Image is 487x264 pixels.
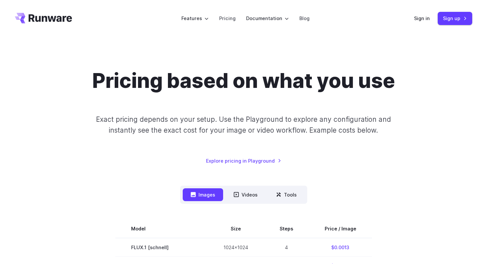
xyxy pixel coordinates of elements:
[226,188,266,201] button: Videos
[264,238,309,257] td: 4
[264,220,309,238] th: Steps
[115,238,208,257] td: FLUX.1 [schnell]
[309,220,372,238] th: Price / Image
[92,68,395,93] h1: Pricing based on what you use
[438,12,472,25] a: Sign up
[309,238,372,257] td: $0.0013
[268,188,305,201] button: Tools
[83,114,404,136] p: Exact pricing depends on your setup. Use the Playground to explore any configuration and instantl...
[414,14,430,22] a: Sign in
[206,157,281,165] a: Explore pricing in Playground
[181,14,209,22] label: Features
[208,238,264,257] td: 1024x1024
[219,14,236,22] a: Pricing
[208,220,264,238] th: Size
[115,220,208,238] th: Model
[246,14,289,22] label: Documentation
[183,188,223,201] button: Images
[299,14,310,22] a: Blog
[15,13,72,23] a: Go to /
